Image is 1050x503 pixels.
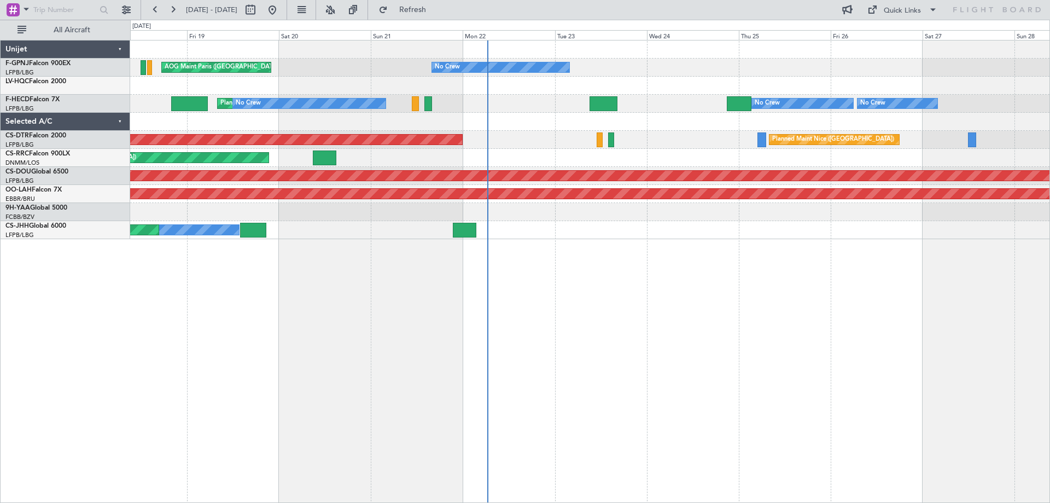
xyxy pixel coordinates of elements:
span: CS-DOU [5,169,31,175]
div: Sun 21 [371,30,463,40]
span: CS-JHH [5,223,29,229]
a: 9H-YAAGlobal 5000 [5,205,67,211]
a: CS-DTRFalcon 2000 [5,132,66,139]
div: Thu 18 [95,30,187,40]
button: Refresh [374,1,439,19]
span: LV-HQC [5,78,29,85]
a: F-HECDFalcon 7X [5,96,60,103]
button: Quick Links [862,1,943,19]
a: LV-HQCFalcon 2000 [5,78,66,85]
div: No Crew [860,95,885,112]
div: No Crew [236,95,261,112]
div: Sat 27 [923,30,1014,40]
a: LFPB/LBG [5,231,34,239]
div: Fri 19 [187,30,279,40]
div: Quick Links [884,5,921,16]
span: 9H-YAA [5,205,30,211]
span: OO-LAH [5,187,32,193]
span: F-GPNJ [5,60,29,67]
a: CS-DOUGlobal 6500 [5,169,68,175]
span: CS-DTR [5,132,29,139]
a: LFPB/LBG [5,68,34,77]
span: CS-RRC [5,151,29,157]
a: EBBR/BRU [5,195,35,203]
div: Sat 20 [279,30,371,40]
div: No Crew [755,95,780,112]
a: LFPB/LBG [5,177,34,185]
div: [DATE] [132,22,151,31]
span: Refresh [390,6,436,14]
div: Mon 22 [463,30,555,40]
a: LFPB/LBG [5,141,34,149]
a: FCBB/BZV [5,213,34,221]
a: CS-JHHGlobal 6000 [5,223,66,229]
button: All Aircraft [12,21,119,39]
span: [DATE] - [DATE] [186,5,237,15]
div: Tue 23 [555,30,647,40]
div: No Crew [435,59,460,76]
a: F-GPNJFalcon 900EX [5,60,71,67]
span: All Aircraft [28,26,115,34]
div: Planned Maint [GEOGRAPHIC_DATA] ([GEOGRAPHIC_DATA]) [220,95,393,112]
div: Wed 24 [647,30,739,40]
span: F-HECD [5,96,30,103]
input: Trip Number [33,2,96,18]
a: LFPB/LBG [5,105,34,113]
a: DNMM/LOS [5,159,39,167]
div: Planned Maint Nice ([GEOGRAPHIC_DATA]) [772,131,894,148]
div: AOG Maint Paris ([GEOGRAPHIC_DATA]) [165,59,279,76]
div: Fri 26 [831,30,923,40]
a: CS-RRCFalcon 900LX [5,151,70,157]
a: OO-LAHFalcon 7X [5,187,62,193]
div: Thu 25 [739,30,831,40]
